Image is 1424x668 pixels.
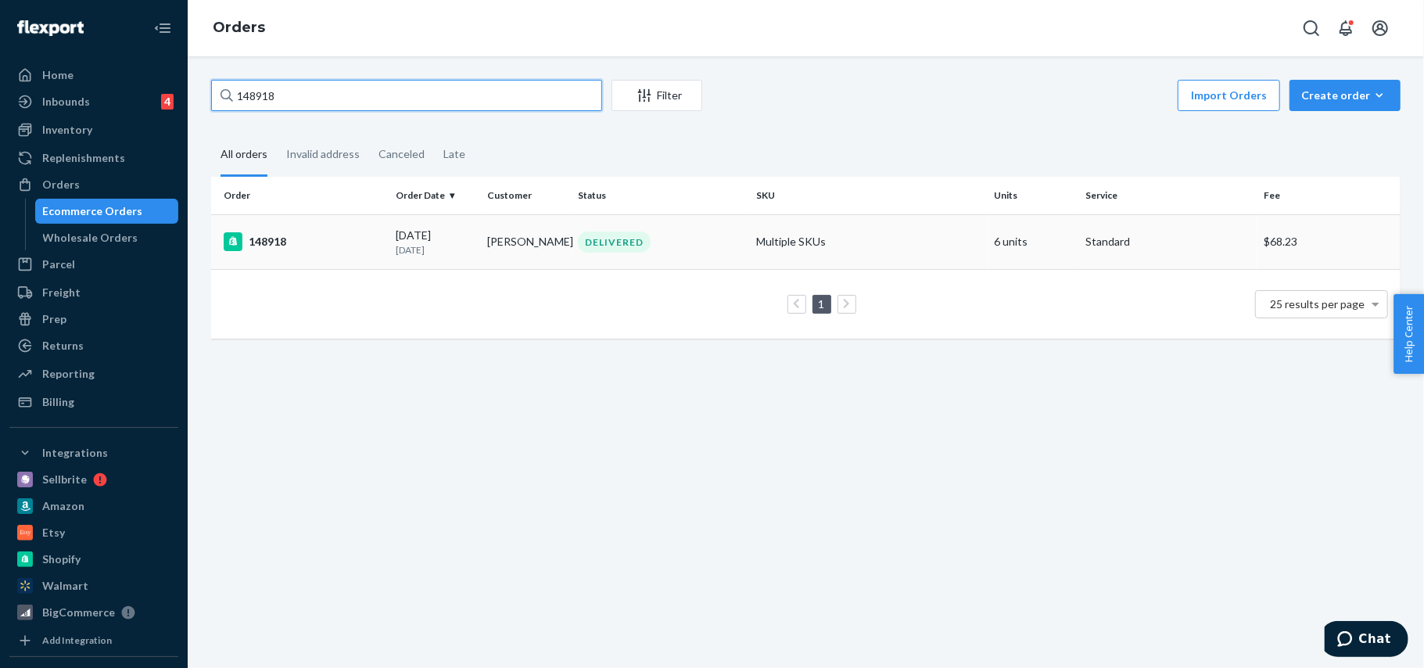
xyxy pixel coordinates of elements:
[612,80,702,111] button: Filter
[9,547,178,572] a: Shopify
[612,88,701,103] div: Filter
[396,243,475,257] p: [DATE]
[578,232,651,253] div: DELIVERED
[9,440,178,465] button: Integrations
[35,199,179,224] a: Ecommerce Orders
[988,214,1080,269] td: 6 units
[9,280,178,305] a: Freight
[42,394,74,410] div: Billing
[481,214,572,269] td: [PERSON_NAME]
[42,498,84,514] div: Amazon
[42,257,75,272] div: Parcel
[200,5,278,51] ol: breadcrumbs
[42,551,81,567] div: Shopify
[378,134,425,174] div: Canceled
[9,89,178,114] a: Inbounds4
[9,494,178,519] a: Amazon
[1296,13,1327,44] button: Open Search Box
[17,20,84,36] img: Flexport logo
[42,366,95,382] div: Reporting
[42,338,84,354] div: Returns
[211,177,389,214] th: Order
[42,445,108,461] div: Integrations
[9,361,178,386] a: Reporting
[1079,177,1257,214] th: Service
[9,467,178,492] a: Sellbrite
[1178,80,1280,111] button: Import Orders
[1257,177,1401,214] th: Fee
[1289,80,1401,111] button: Create order
[9,307,178,332] a: Prep
[286,134,360,174] div: Invalid address
[42,472,87,487] div: Sellbrite
[9,600,178,625] a: BigCommerce
[1330,13,1361,44] button: Open notifications
[43,203,143,219] div: Ecommerce Orders
[9,172,178,197] a: Orders
[211,80,602,111] input: Search orders
[1301,88,1389,103] div: Create order
[42,285,81,300] div: Freight
[1271,297,1365,311] span: 25 results per page
[572,177,750,214] th: Status
[751,177,988,214] th: SKU
[9,145,178,171] a: Replenishments
[161,94,174,110] div: 4
[42,634,112,647] div: Add Integration
[42,94,90,110] div: Inbounds
[221,134,267,177] div: All orders
[9,520,178,545] a: Etsy
[487,189,566,202] div: Customer
[389,177,481,214] th: Order Date
[9,573,178,598] a: Walmart
[9,63,178,88] a: Home
[35,225,179,250] a: Wholesale Orders
[9,333,178,358] a: Returns
[42,525,65,541] div: Etsy
[43,230,138,246] div: Wholesale Orders
[42,605,115,620] div: BigCommerce
[1257,214,1401,269] td: $68.23
[443,134,465,174] div: Late
[9,631,178,650] a: Add Integration
[1365,13,1396,44] button: Open account menu
[42,150,125,166] div: Replenishments
[42,578,88,594] div: Walmart
[213,19,265,36] a: Orders
[42,122,92,138] div: Inventory
[988,177,1080,214] th: Units
[224,232,383,251] div: 148918
[42,67,74,83] div: Home
[9,390,178,415] a: Billing
[9,117,178,142] a: Inventory
[42,311,66,327] div: Prep
[396,228,475,257] div: [DATE]
[1325,621,1408,660] iframe: Opens a widget where you can chat to one of our agents
[9,252,178,277] a: Parcel
[147,13,178,44] button: Close Navigation
[816,297,828,311] a: Page 1 is your current page
[42,177,80,192] div: Orders
[751,214,988,269] td: Multiple SKUs
[1085,234,1251,250] p: Standard
[1394,294,1424,374] button: Help Center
